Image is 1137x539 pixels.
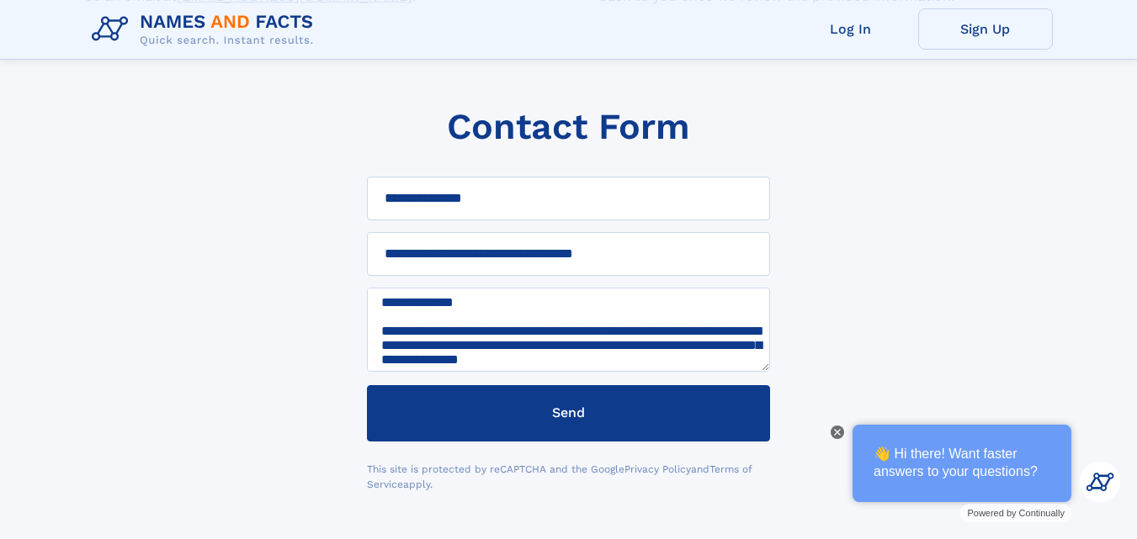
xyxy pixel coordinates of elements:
div: 👋 Hi there! Want faster answers to your questions? [853,425,1071,502]
a: Terms of Service [367,463,752,490]
a: Log In [784,8,918,50]
span: Powered by Continually [967,508,1065,518]
h1: Contact Form [447,106,690,147]
a: Sign Up [918,8,1053,50]
div: This site is protected by reCAPTCHA and the Google and apply. [367,462,770,492]
img: Kevin [1080,462,1120,502]
a: Powered by Continually [960,504,1071,522]
button: Send [367,385,770,441]
img: Logo Names and Facts [85,7,327,52]
a: Privacy Policy [624,463,691,475]
img: Close [834,429,841,436]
